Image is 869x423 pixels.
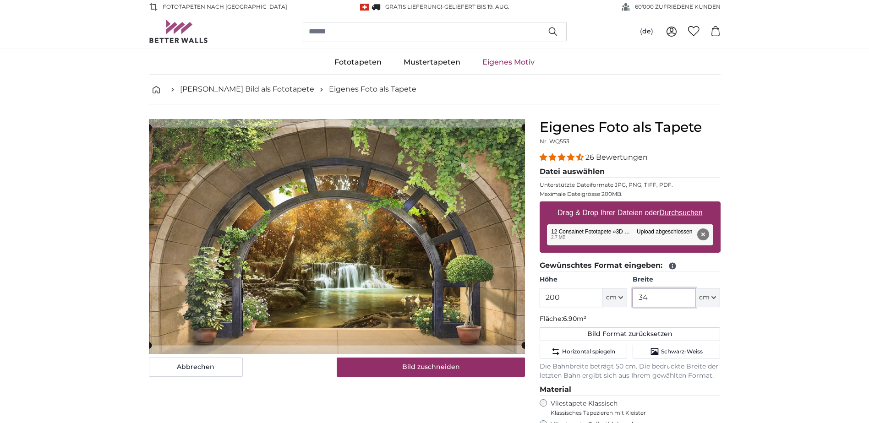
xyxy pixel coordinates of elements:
[385,3,442,10] span: GRATIS Lieferung!
[633,23,661,40] button: (de)
[540,190,721,198] p: Maximale Dateigrösse 200MB.
[606,293,617,302] span: cm
[540,119,721,136] h1: Eigenes Foto als Tapete
[699,293,710,302] span: cm
[393,50,471,74] a: Mustertapeten
[444,3,509,10] span: Geliefert bis 19. Aug.
[635,3,721,11] span: 60'000 ZUFRIEDENE KUNDEN
[540,384,721,396] legend: Material
[442,3,509,10] span: -
[540,138,569,145] span: Nr. WQ553
[695,288,720,307] button: cm
[633,345,720,358] button: Schwarz-Weiss
[149,20,208,43] img: Betterwalls
[163,3,287,11] span: Fototapeten nach [GEOGRAPHIC_DATA]
[471,50,546,74] a: Eigenes Motiv
[360,4,369,11] img: Schweiz
[540,260,721,271] legend: Gewünschtes Format eingeben:
[562,348,615,355] span: Horizontal spiegeln
[554,204,706,222] label: Drag & Drop Ihrer Dateien oder
[551,399,713,417] label: Vliestapete Klassisch
[329,84,416,95] a: Eigenes Foto als Tapete
[540,153,585,162] span: 4.54 stars
[540,315,721,324] p: Fläche:
[323,50,393,74] a: Fototapeten
[180,84,314,95] a: [PERSON_NAME] Bild als Fototapete
[633,275,720,284] label: Breite
[563,315,586,323] span: 6.90m²
[661,348,703,355] span: Schwarz-Weiss
[540,362,721,380] p: Die Bahnbreite beträgt 50 cm. Die bedruckte Breite der letzten Bahn ergibt sich aus Ihrem gewählt...
[585,153,648,162] span: 26 Bewertungen
[551,409,713,417] span: Klassisches Tapezieren mit Kleister
[149,75,721,104] nav: breadcrumbs
[540,327,721,341] button: Bild Format zurücksetzen
[540,181,721,189] p: Unterstützte Dateiformate JPG, PNG, TIFF, PDF.
[540,166,721,178] legend: Datei auswählen
[602,288,627,307] button: cm
[540,275,627,284] label: Höhe
[337,358,525,377] button: Bild zuschneiden
[659,209,702,217] u: Durchsuchen
[149,358,243,377] button: Abbrechen
[540,345,627,358] button: Horizontal spiegeln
